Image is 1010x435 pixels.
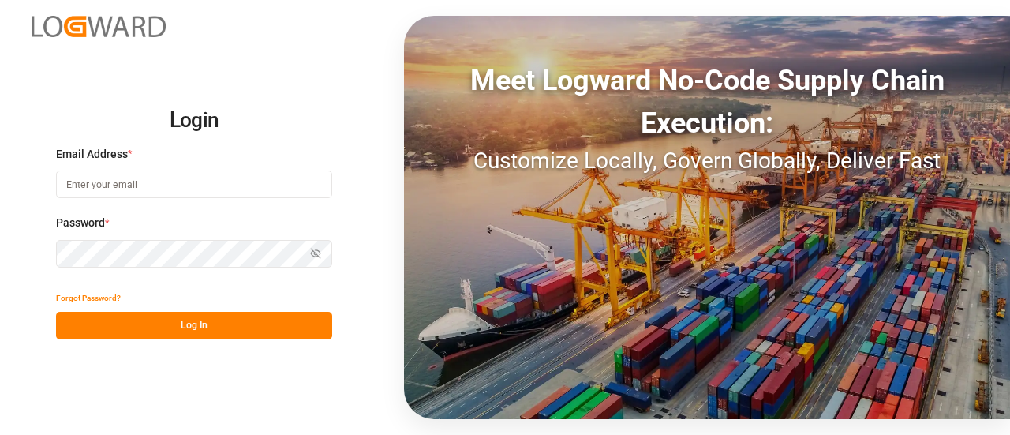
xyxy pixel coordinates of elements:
div: Meet Logward No-Code Supply Chain Execution: [404,59,1010,144]
button: Forgot Password? [56,284,121,312]
h2: Login [56,96,332,146]
div: Customize Locally, Govern Globally, Deliver Fast [404,144,1010,178]
img: Logward_new_orange.png [32,16,166,37]
input: Enter your email [56,171,332,198]
span: Password [56,215,105,231]
span: Email Address [56,146,128,163]
button: Log In [56,312,332,339]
